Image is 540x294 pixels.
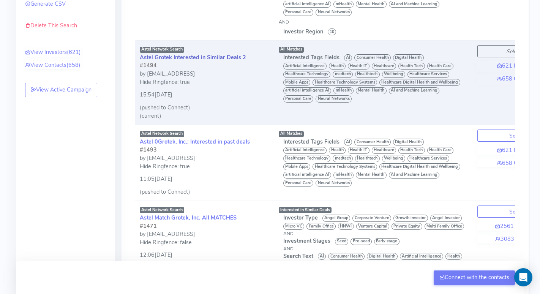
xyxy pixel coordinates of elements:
[283,138,339,145] span: Interested Tags Fields
[389,1,440,8] span: AI and Machine Learning
[283,79,311,86] span: Mobile Apps
[379,163,460,170] span: Healthcare Digital Health and Wellbeing
[351,238,372,245] span: Pre-seed
[398,147,425,154] span: Health Tech
[348,147,369,154] span: Health IT
[140,154,270,163] div: by [EMAIL_ADDRESS]
[140,188,270,196] div: (pushed to Connect)
[67,48,81,56] span: (621)
[140,62,270,70] div: #1494
[283,147,327,154] span: Artificial Intelligence
[407,155,449,162] span: Healthcare Services
[382,71,406,78] span: Wellbeing
[333,1,354,8] span: mHealth
[393,215,428,221] span: Growth investor
[356,172,387,179] span: Mental Health
[283,252,313,260] span: Search Text
[283,95,314,102] span: Personal Care
[329,63,346,70] span: Health
[280,207,330,213] span: Interested in Similar Deals
[140,112,270,120] div: (current)
[283,1,332,8] span: artificial intelligence AI
[313,79,377,86] span: Healthcare Technology Systems
[316,180,352,187] span: Neural Networks
[140,78,270,87] div: Hide Ringfence: true
[280,131,302,136] span: All Matches
[279,19,468,25] div: AND
[140,230,270,239] div: by [EMAIL_ADDRESS]
[283,223,305,230] span: Micro VC
[393,139,424,145] span: Digital Health
[140,222,270,231] div: #1471
[283,9,314,16] span: Personal Care
[335,238,349,245] span: Seed
[306,223,336,230] span: Family Office
[354,54,391,61] span: Consumer Health
[283,245,468,252] div: AND
[333,71,353,78] span: medtech
[398,63,425,70] span: Health Tech
[140,247,270,259] div: 12:06[DATE]
[356,87,387,94] span: Mental Health
[352,215,391,221] span: Corporate Venture
[328,28,336,35] span: 10
[506,48,526,55] i: Selected
[283,163,311,170] span: Mobile Apps
[348,63,369,70] span: Health IT
[333,155,353,162] span: medtech
[25,83,98,97] a: View Active Campaign
[140,86,270,99] div: 15:54[DATE]
[140,214,237,221] a: Astel Match Grotek, Inc. All MATCHES
[427,147,454,154] span: Health Care
[322,215,351,221] span: Angel Group
[140,146,270,154] div: #1493
[430,215,462,221] span: Angel Investor
[280,46,302,52] span: All Matches
[367,253,398,260] span: Digital Health
[283,237,330,245] span: Investment Stages
[25,48,81,57] a: View Investors(621)
[140,239,270,247] div: Hide Ringfence: false
[140,54,246,61] a: Astel Grotek Interested in Similar Deals 2
[140,104,270,112] div: (pushed to Connect)
[389,87,440,94] span: AI and Machine Learning
[434,270,515,285] button: Connect with the contacts
[356,1,387,8] span: Mental Health
[344,139,352,145] span: AI
[393,54,424,61] span: Digital Health
[140,171,270,183] div: 11:05[DATE]
[140,47,185,53] span: Astel Network Search
[382,155,406,162] span: Wellbeing
[25,61,81,70] a: View Contacts(658)
[338,223,354,230] span: HNWI
[140,163,270,171] div: Hide Ringfence: true
[445,253,462,260] span: Health
[514,268,532,286] div: Open Intercom Messenger
[283,28,323,35] span: Investor Region
[355,71,380,78] span: Healthtech
[379,79,460,86] span: Healthcare Digital Health and Wellbeing
[355,155,380,162] span: Healthtech
[140,207,185,213] span: Astel Network Search
[344,54,352,61] span: AI
[140,70,270,78] div: by [EMAIL_ADDRESS]
[283,54,339,61] span: Interested Tags Fields
[400,253,444,260] span: Artificial Intelligence
[328,253,365,260] span: Consumer Health
[283,87,332,94] span: artificial intelligence AI
[427,63,454,70] span: Health Care
[425,223,464,230] span: Multi Family Office
[333,87,354,94] span: mHealth
[333,172,354,179] span: mHealth
[316,9,352,16] span: Neural Networks
[140,138,250,145] a: Astel 0Grotek, Inc.: Interested in past deals
[372,63,396,70] span: Healthcare
[283,180,314,187] span: Personal Care
[392,223,422,230] span: Private Equity
[318,253,326,260] span: AI
[354,139,391,145] span: Consumer Health
[25,22,77,29] a: Delete This Search
[329,147,346,154] span: Health
[283,63,327,70] span: Artificial Intelligence
[283,172,332,179] span: artificial intelligence AI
